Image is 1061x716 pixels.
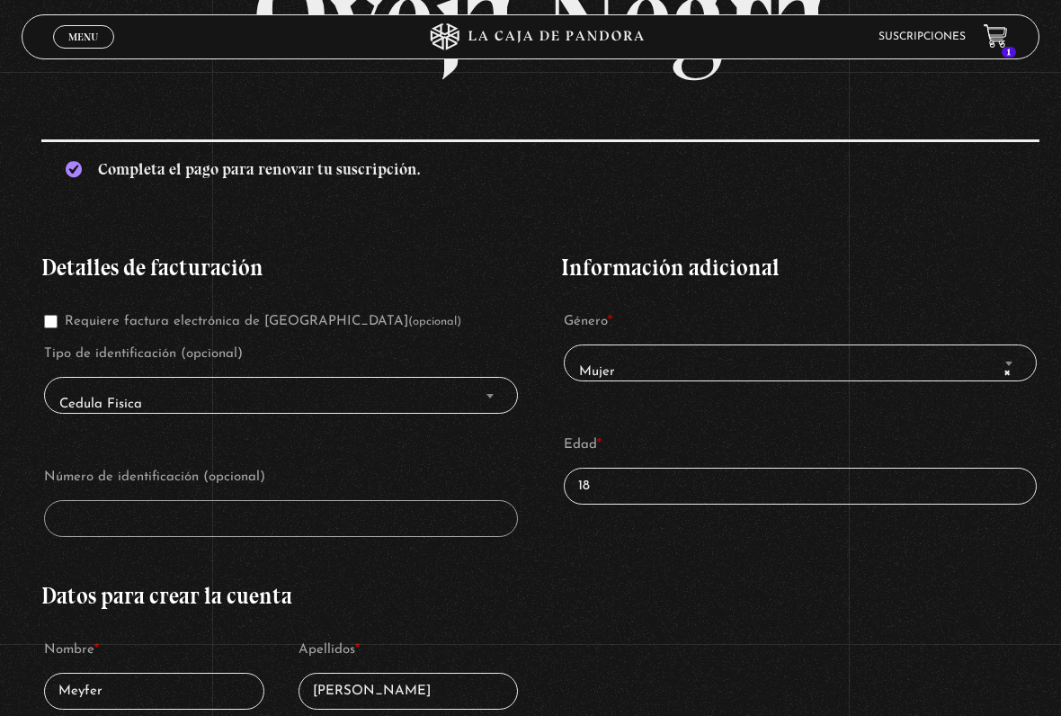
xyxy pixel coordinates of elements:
[63,47,105,59] span: Cerrar
[52,385,510,424] span: Cedula Fisica
[572,353,1030,391] span: Mujer
[878,31,966,42] a: Suscripciones
[44,341,518,368] label: Tipo de identificación (opcional)
[44,637,263,664] label: Nombre
[44,464,518,491] label: Número de identificación (opcional)
[44,315,461,328] label: Requiere factura electrónica de [GEOGRAPHIC_DATA]
[564,309,1038,336] label: Género
[299,637,518,664] label: Apellidos
[68,31,98,42] span: Menu
[1002,47,1016,58] span: 1
[44,315,58,328] input: Requiere factura electrónica de [GEOGRAPHIC_DATA](opcional)
[44,377,518,414] span: Cedula Fisica
[564,432,1038,459] label: Edad
[41,585,521,607] h3: Datos para crear la cuenta
[41,139,1039,197] div: Completa el pago para renovar tu suscripción.
[564,345,1038,381] span: Mujer
[41,256,521,279] h3: Detalles de facturación
[408,316,461,327] span: (opcional)
[561,256,1040,279] h3: Información adicional
[984,24,1008,49] a: 1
